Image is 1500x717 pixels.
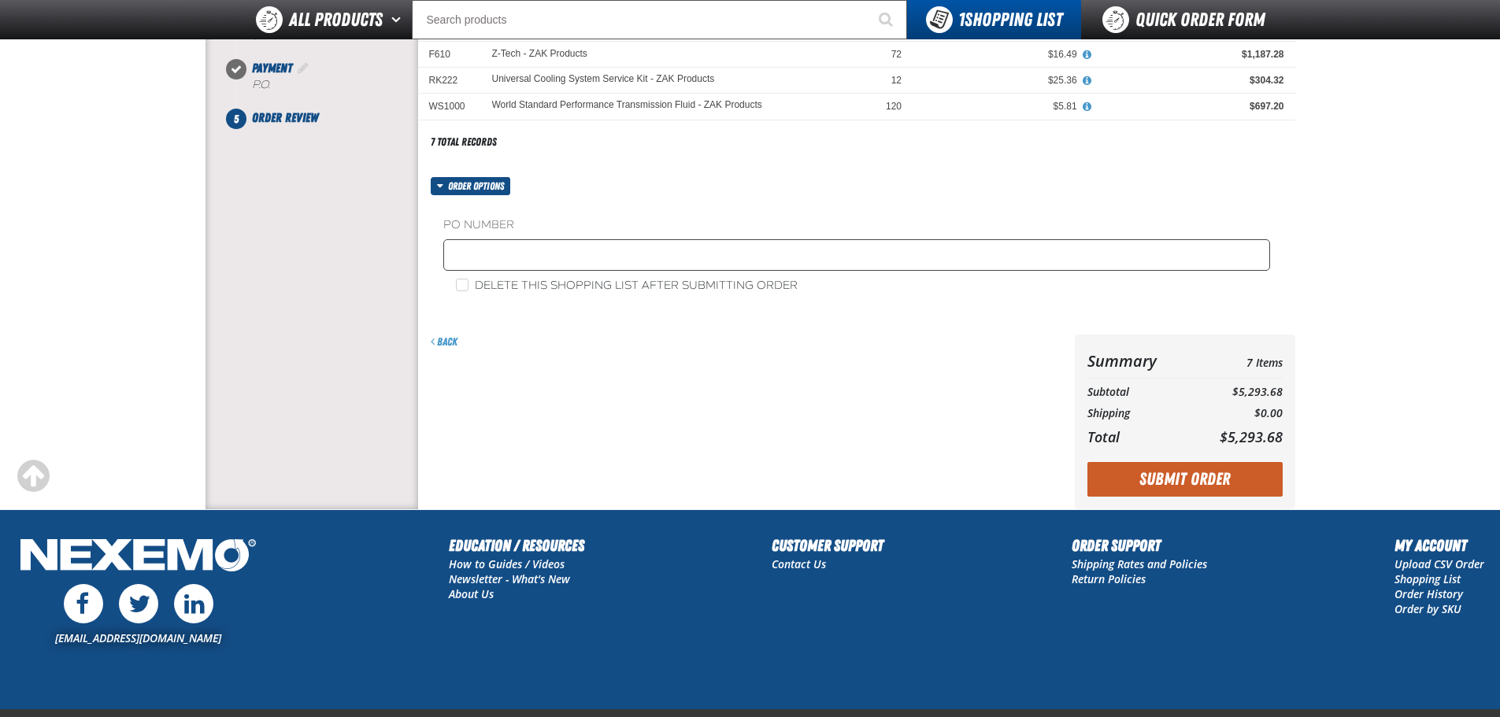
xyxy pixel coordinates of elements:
a: Upload CSV Order [1394,556,1484,571]
span: Payment [252,61,292,76]
h2: Order Support [1072,534,1207,557]
li: Payment. Step 4 of 5. Completed [236,59,418,109]
div: $5.81 [924,100,1077,113]
div: $16.49 [924,48,1077,61]
button: Submit Order [1087,462,1283,497]
th: Summary [1087,347,1190,375]
h2: My Account [1394,534,1484,557]
a: [EMAIL_ADDRESS][DOMAIN_NAME] [55,630,221,645]
td: 7 Items [1189,347,1282,375]
button: View All Prices for World Standard Performance Transmission Fluid - ZAK Products [1077,100,1098,114]
div: $304.32 [1099,74,1284,87]
th: Subtotal [1087,382,1190,403]
th: Total [1087,424,1190,449]
a: Order History [1394,586,1463,601]
span: Order Review [252,110,318,125]
button: View All Prices for Universal Cooling System Service Kit - ZAK Products [1077,74,1098,88]
img: Nexemo Logo [16,534,261,580]
span: $5,293.68 [1220,427,1283,446]
span: Shopping List [958,9,1062,31]
a: How to Guides / Videos [449,556,565,571]
span: All Products [289,6,383,34]
a: About Us [449,586,494,601]
a: Order by SKU [1394,601,1461,616]
span: 5 [226,109,246,129]
div: $25.36 [924,74,1077,87]
td: F610 [418,42,481,68]
a: Return Policies [1072,571,1146,586]
span: 120 [886,101,902,112]
h2: Education / Resources [449,534,584,557]
strong: 1 [958,9,965,31]
span: 72 [891,49,902,60]
label: PO Number [443,218,1270,233]
li: Order Review. Step 5 of 5. Not Completed [236,109,418,128]
div: $697.20 [1099,100,1284,113]
input: Delete this shopping list after submitting order [456,279,469,291]
td: RK222 [418,68,481,94]
td: WS1000 [418,94,481,120]
a: Z-Tech - ZAK Products [492,48,587,59]
th: Shipping [1087,403,1190,424]
a: Universal Cooling System Service Kit - ZAK Products [492,74,715,85]
label: Delete this shopping list after submitting order [456,279,798,294]
a: Newsletter - What's New [449,571,570,586]
a: Contact Us [772,556,826,571]
span: Order options [448,177,510,195]
button: Order options [431,177,511,195]
button: View All Prices for Z-Tech - ZAK Products [1077,48,1098,62]
div: 7 total records [431,135,497,150]
div: Scroll to the top [16,459,50,493]
a: World Standard Performance Transmission Fluid - ZAK Products [492,100,762,111]
span: 12 [891,75,902,86]
a: Back [431,335,457,348]
div: $1,187.28 [1099,48,1284,61]
a: Shipping Rates and Policies [1072,556,1207,571]
a: Edit Payment [295,61,311,76]
div: P.O. [252,78,418,93]
h2: Customer Support [772,534,883,557]
td: $5,293.68 [1189,382,1282,403]
a: Shopping List [1394,571,1461,586]
td: $0.00 [1189,403,1282,424]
